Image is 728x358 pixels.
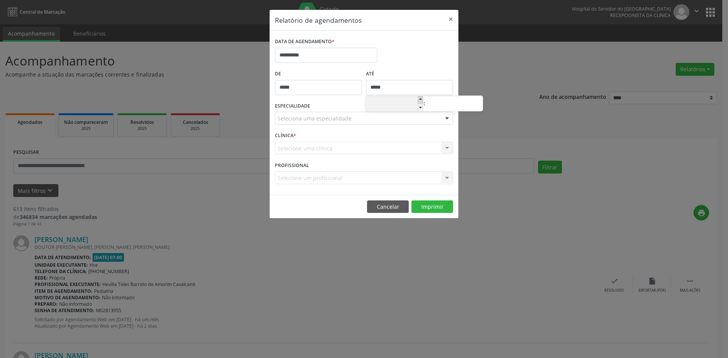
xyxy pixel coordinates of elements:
label: DATA DE AGENDAMENTO [275,36,334,48]
label: De [275,68,362,80]
button: Close [443,10,458,28]
span: : [423,96,425,111]
label: ESPECIALIDADE [275,100,310,112]
button: Imprimir [411,200,453,213]
input: Hour [366,97,423,112]
label: PROFISSIONAL [275,159,309,171]
span: Seleciona uma especialidade [278,114,351,122]
button: Cancelar [367,200,409,213]
h5: Relatório de agendamentos [275,15,362,25]
label: CLÍNICA [275,130,296,142]
input: Minute [425,97,483,112]
label: ATÉ [366,68,453,80]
